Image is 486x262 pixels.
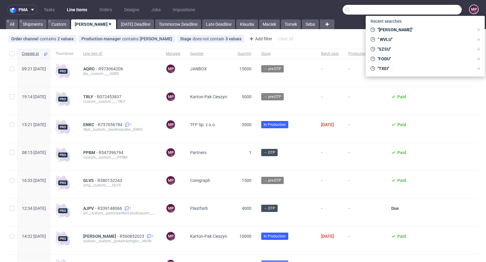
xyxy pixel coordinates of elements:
span: - [348,206,382,219]
div: custom__custom____TRLY [83,99,156,104]
span: Line item ID [83,51,156,56]
button: pma [7,5,38,15]
a: R757056784 [98,122,124,127]
a: Designs [121,5,143,15]
span: → DTP [264,206,275,211]
span: AJPV [83,206,98,211]
div: Add filter [247,34,273,44]
a: GLVS [83,178,98,183]
div: [PERSON_NAME] [140,36,172,41]
a: R547396794 [99,150,125,155]
figcaption: MP [166,176,175,185]
span: Production deadline [348,51,382,56]
figcaption: MP [470,5,478,14]
span: → pre-DTP [264,94,281,99]
span: Paid [397,178,406,183]
span: - [321,150,339,163]
span: 4000 [242,206,252,211]
span: Supplier [190,51,227,56]
a: 1 [124,122,132,127]
span: - [321,206,339,219]
span: In Production [264,122,286,127]
a: 1 [145,234,154,239]
img: pro-icon.017ec5509f39f3e742e3.png [56,231,70,246]
img: pro-icon.017ec5509f39f3e742e3.png [56,120,70,134]
a: AQRO [83,66,98,71]
span: Plastfarb [190,206,208,211]
span: 10000 [239,234,252,239]
a: Tomek [281,19,301,29]
span: Created at [22,51,41,56]
span: Thumbnail [56,51,74,56]
a: R072453837 [97,94,123,99]
a: Orders [96,5,116,15]
a: Tommorow Deadline [155,19,201,29]
span: 08:15 [DATE] [22,150,46,155]
img: logo [10,6,19,13]
span: Paid [397,234,406,239]
span: Paid [397,94,406,99]
a: R560852023 [120,234,145,239]
span: - [348,150,382,163]
a: R973064206 [98,66,124,71]
span: "FODU" [375,56,474,62]
a: 1 [123,206,132,211]
span: Comgraph [190,178,210,183]
span: 1500 [242,178,252,183]
div: Clear all [277,35,294,43]
span: - [321,94,339,107]
span: - [348,178,382,191]
span: 1 [130,206,132,211]
img: pro-icon.017ec5509f39f3e742e3.png [56,64,70,79]
div: jbx__custom____AQRO [83,71,156,76]
span: Stage [180,36,193,41]
span: - [348,122,382,135]
span: 16:33 [DATE] [22,178,46,183]
a: R380152243 [98,178,123,183]
figcaption: MP [166,65,175,73]
span: 1 [249,150,252,155]
div: custom__custom__justamazingbv__YAHN [83,239,156,244]
a: [PERSON_NAME] [83,234,120,239]
a: Custom [48,19,70,29]
span: Quantity [237,51,252,56]
a: Line Items [63,5,91,15]
span: does not contain [193,36,225,41]
a: Late Deadline [202,19,235,29]
span: Manager [166,51,180,56]
span: [DATE] [321,122,334,127]
span: Karton-Pak Cieszyn [190,234,227,239]
span: 12:34 [DATE] [22,206,46,211]
img: pro-icon.017ec5509f39f3e742e3.png [56,148,70,162]
span: contains [122,36,140,41]
a: Tasks [40,5,58,15]
span: " WVLU" [375,36,474,42]
span: Partners [190,150,207,155]
span: R339148066 [98,206,123,211]
a: PPBM [83,150,99,155]
span: Karton-Pak Cieszyn [190,94,227,99]
span: Production manager [81,36,122,41]
img: pro-icon.017ec5509f39f3e742e3.png [56,176,70,190]
div: cmg__custom____GLVS [83,183,156,188]
span: - [321,66,339,79]
span: 15000 [239,66,252,71]
span: → DTP [264,150,275,155]
a: [PERSON_NAME] [71,19,116,29]
span: 1 [130,122,132,127]
span: - [348,94,382,107]
div: 3 values [225,36,241,41]
a: ENKC [83,122,98,127]
span: 09:21 [DATE] [22,66,46,71]
span: 19:14 [DATE] [22,94,46,99]
span: In Production [264,233,286,239]
div: 2 values [57,36,74,41]
span: - [348,234,382,247]
a: Jobs [148,5,164,15]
